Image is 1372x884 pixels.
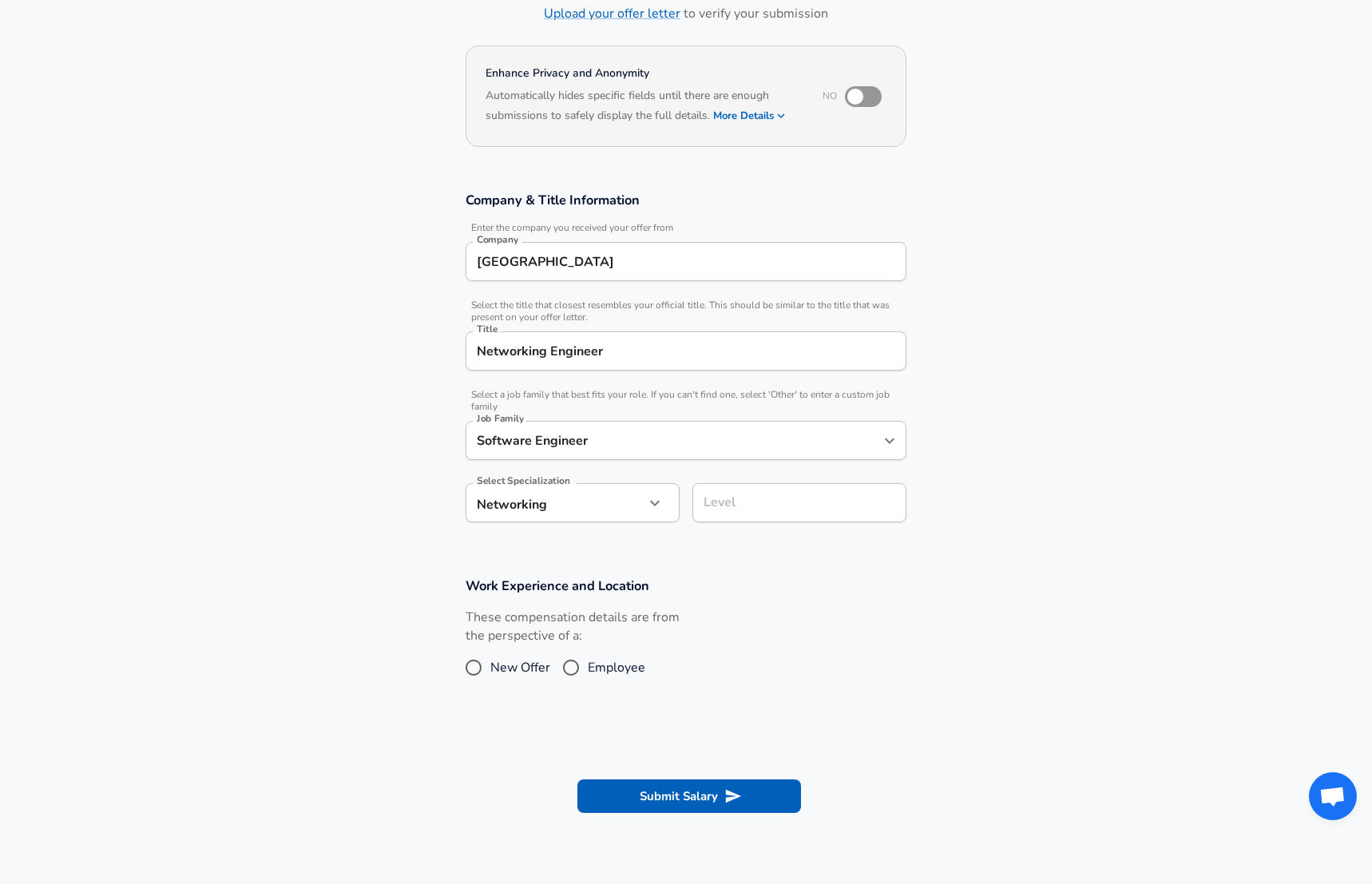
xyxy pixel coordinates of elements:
span: Select the title that closest resembles your official title. This should be similar to the title ... [466,299,906,323]
input: Software Engineer [473,339,899,363]
label: These compensation details are from the perspective of a: [466,608,680,645]
h3: Company & Title Information [466,191,906,209]
button: More Details [713,105,787,127]
div: Networking [466,483,644,522]
h4: Enhance Privacy and Anonymity [486,65,801,81]
span: No [823,89,837,102]
button: Open [878,430,901,452]
label: Job Family [477,414,524,423]
a: Upload your offer letter [544,5,680,22]
span: Employee [588,658,645,677]
input: Software Engineer [473,428,875,453]
input: Google [473,249,899,274]
label: Title [477,324,498,334]
span: Select a job family that best fits your role. If you can't find one, select 'Other' to enter a cu... [466,389,906,413]
h6: Automatically hides specific fields until there are enough submissions to safely display the full... [486,87,801,127]
h3: Work Experience and Location [466,577,906,595]
label: Select Specialization [477,476,569,486]
span: New Offer [490,658,550,677]
input: L3 [700,490,899,515]
button: Submit Salary [577,779,801,813]
div: Open chat [1309,772,1357,820]
h6: to verify your submission [466,2,906,25]
label: Company [477,235,518,244]
span: Enter the company you received your offer from [466,222,906,234]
